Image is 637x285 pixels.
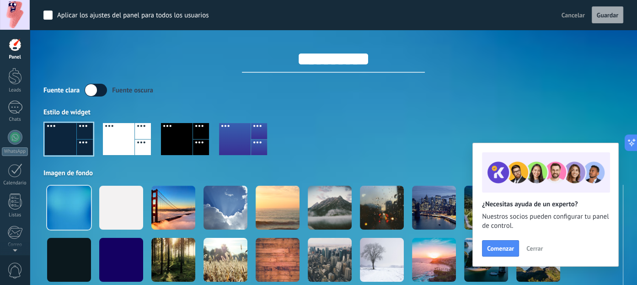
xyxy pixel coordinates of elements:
[43,86,80,95] div: Fuente clara
[2,212,28,218] div: Listas
[2,180,28,186] div: Calendario
[562,11,585,19] span: Cancelar
[482,200,609,209] h2: ¿Necesitas ayuda de un experto?
[43,169,623,177] div: Imagen de fondo
[592,6,623,24] button: Guardar
[57,11,209,20] div: Aplicar los ajustes del panel para todos los usuarios
[2,54,28,60] div: Panel
[526,245,543,252] span: Cerrar
[43,108,623,117] div: Estilo de widget
[558,8,589,22] button: Cancelar
[522,242,547,255] button: Cerrar
[482,212,609,231] span: Nuestros socios pueden configurar tu panel de control.
[2,87,28,93] div: Leads
[112,86,153,95] div: Fuente oscura
[482,240,519,257] button: Comenzar
[2,117,28,123] div: Chats
[2,147,28,156] div: WhatsApp
[597,12,618,18] span: Guardar
[487,245,514,252] span: Comenzar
